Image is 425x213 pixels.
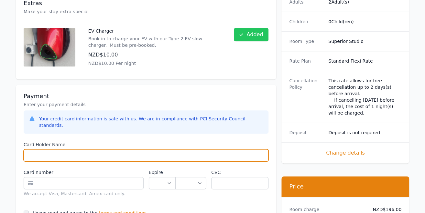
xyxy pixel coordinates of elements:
label: Card number [24,169,144,176]
img: EV Charger [24,28,75,66]
dt: Room charge [289,206,362,213]
label: Card Holder Name [24,141,268,148]
div: This rate allows for free cancellation up to 2 days(s) before arrival. If cancelling [DATE] befor... [328,77,401,116]
h3: Payment [24,92,268,100]
div: We accept Visa, Mastercard, Amex card only. [24,190,144,197]
dd: Deposit is not required [328,129,401,136]
dt: Children [289,18,323,25]
label: Expire [149,169,176,176]
p: Make your stay extra special [24,8,268,15]
dd: NZD$196.00 [367,206,401,213]
h3: Price [289,183,401,190]
dd: Standard Flexi Rate [328,58,401,64]
p: Book in to charge your EV with our Type 2 EV slow charger. Must be pre-booked. [88,35,221,48]
dd: 0 Child(ren) [328,18,401,25]
span: Added [246,31,263,38]
p: EV Charger [88,28,221,34]
p: NZD$10.00 [88,51,221,59]
dt: Deposit [289,129,323,136]
p: Enter your payment details [24,101,268,108]
button: Added [234,28,268,41]
label: . [176,169,206,176]
dd: Superior Studio [328,38,401,45]
dt: Rate Plan [289,58,323,64]
span: Change details [289,149,401,157]
dt: Cancellation Policy [289,77,323,116]
dt: Room Type [289,38,323,45]
p: NZD$10.00 Per night [88,60,221,66]
label: CVC [211,169,268,176]
div: Your credit card information is safe with us. We are in compliance with PCI Security Council stan... [39,116,263,128]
